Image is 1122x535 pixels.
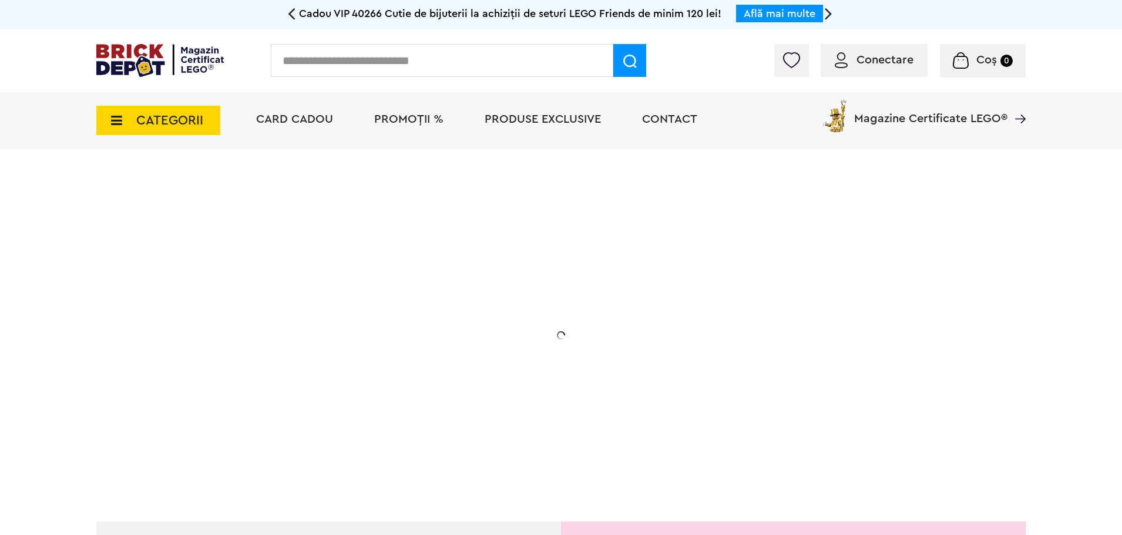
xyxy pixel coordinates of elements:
[856,54,913,66] span: Conectare
[180,320,415,369] h2: Seria de sărbători: Fantomă luminoasă. Promoția este valabilă în perioada [DATE] - [DATE].
[854,97,1007,125] span: Magazine Certificate LEGO®
[976,54,997,66] span: Coș
[1007,97,1026,109] a: Magazine Certificate LEGO®
[180,266,415,308] h1: Cadou VIP 40772
[136,114,203,127] span: CATEGORII
[1000,55,1013,67] small: 0
[374,113,444,125] a: PROMOȚII %
[642,113,697,125] a: Contact
[744,8,815,19] a: Află mai multe
[299,8,721,19] span: Cadou VIP 40266 Cutie de bijuterii la achiziții de seturi LEGO Friends de minim 120 lei!
[485,113,601,125] a: Produse exclusive
[180,396,415,410] div: Află detalii
[256,113,333,125] a: Card Cadou
[835,54,913,66] a: Conectare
